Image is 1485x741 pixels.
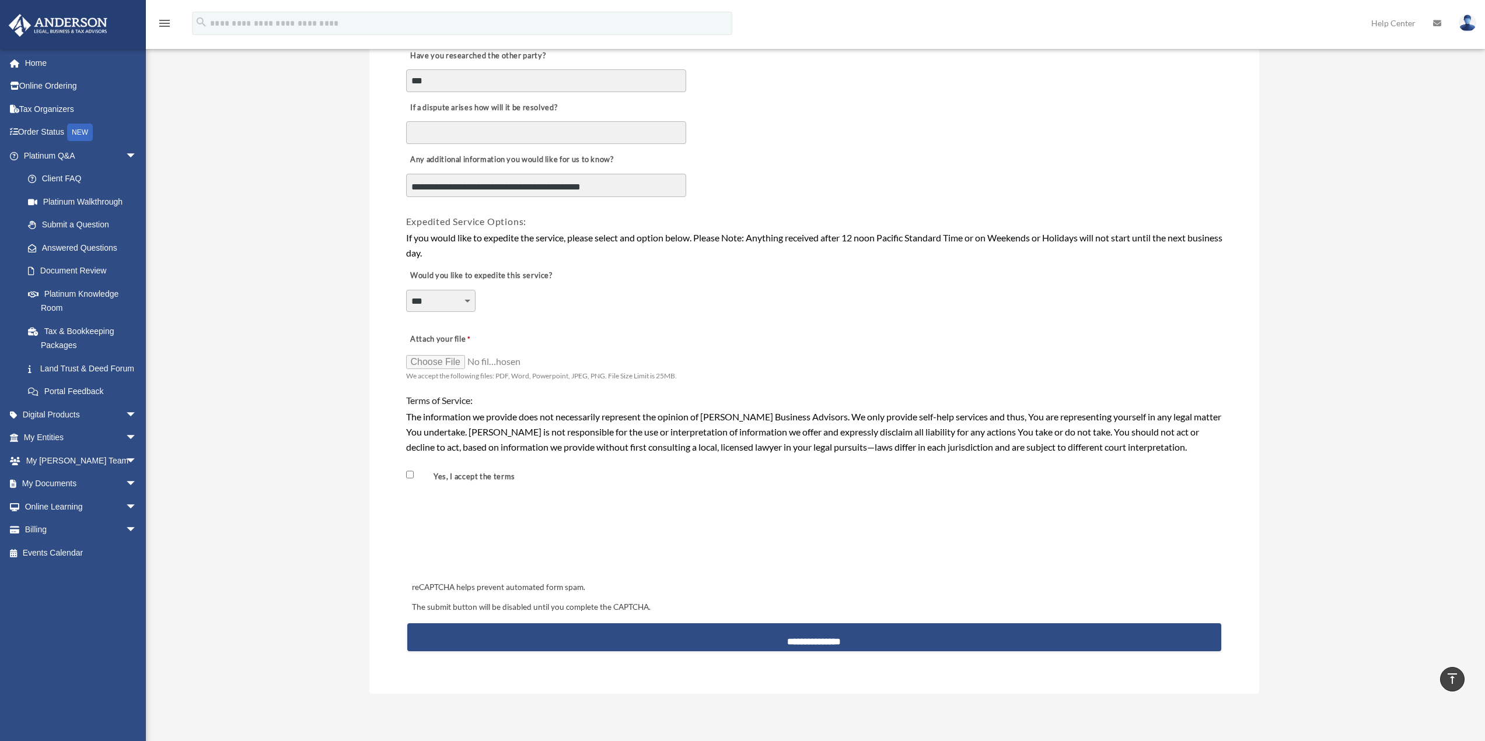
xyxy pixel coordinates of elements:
[125,472,149,496] span: arrow_drop_down
[16,380,155,403] a: Portal Feedback
[8,495,155,518] a: Online Learningarrow_drop_down
[8,541,155,564] a: Events Calendar
[8,144,155,167] a: Platinum Q&Aarrow_drop_down
[125,426,149,450] span: arrow_drop_down
[8,51,155,75] a: Home
[1440,667,1465,691] a: vertical_align_top
[406,100,561,116] label: If a dispute arises how will it be resolved?
[406,394,1222,407] h4: Terms of Service:
[8,403,155,426] a: Digital Productsarrow_drop_down
[125,449,149,473] span: arrow_drop_down
[406,152,617,168] label: Any additional information you would like for us to know?
[125,518,149,542] span: arrow_drop_down
[408,512,586,557] iframe: reCAPTCHA
[8,449,155,472] a: My [PERSON_NAME] Teamarrow_drop_down
[407,600,1221,614] div: The submit button will be disabled until you complete the CAPTCHA.
[16,236,155,259] a: Answered Questions
[406,409,1222,454] div: The information we provide does not necessarily represent the opinion of [PERSON_NAME] Business A...
[16,190,155,213] a: Platinum Walkthrough
[125,495,149,519] span: arrow_drop_down
[16,282,155,319] a: Platinum Knowledge Room
[16,259,149,283] a: Document Review
[67,124,93,141] div: NEW
[8,472,155,496] a: My Documentsarrow_drop_down
[125,403,149,427] span: arrow_drop_down
[1445,672,1459,686] i: vertical_align_top
[8,75,155,98] a: Online Ordering
[125,144,149,168] span: arrow_drop_down
[416,472,520,483] label: Yes, I accept the terms
[158,20,172,30] a: menu
[16,357,155,380] a: Land Trust & Deed Forum
[5,14,111,37] img: Anderson Advisors Platinum Portal
[195,16,208,29] i: search
[406,268,555,285] label: Would you like to expedite this service?
[406,48,549,64] label: Have you researched the other party?
[8,518,155,542] a: Billingarrow_drop_down
[1459,15,1476,31] img: User Pic
[8,426,155,449] a: My Entitiesarrow_drop_down
[16,319,155,357] a: Tax & Bookkeeping Packages
[407,581,1221,595] div: reCAPTCHA helps prevent automated form spam.
[8,121,155,145] a: Order StatusNEW
[406,332,523,348] label: Attach your file
[406,230,1222,260] div: If you would like to expedite the service, please select and option below. Please Note: Anything ...
[406,371,677,380] span: We accept the following files: PDF, Word, Powerpoint, JPEG, PNG. File Size Limit is 25MB.
[406,216,527,227] span: Expedited Service Options:
[16,213,155,237] a: Submit a Question
[8,97,155,121] a: Tax Organizers
[16,167,155,191] a: Client FAQ
[158,16,172,30] i: menu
